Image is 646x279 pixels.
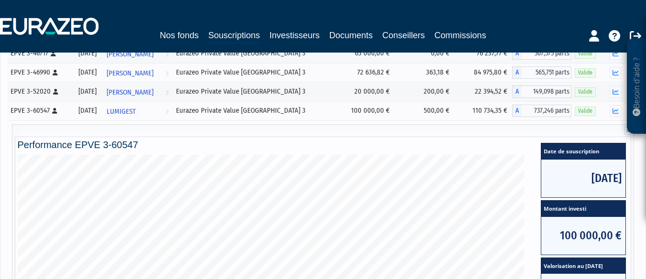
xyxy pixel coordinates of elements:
[53,70,58,75] i: [Français] Personne physique
[165,84,169,101] i: Voir l'investisseur
[454,82,512,101] td: 22 394,52 €
[76,106,99,116] div: [DATE]
[11,86,69,97] div: EPVE 3-52020
[435,29,486,42] a: Commissions
[522,66,571,79] span: 565,751 parts
[541,217,625,255] span: 100 000,00 €
[53,89,58,95] i: [Français] Personne physique
[575,68,596,77] span: Valide
[103,101,173,120] a: LUMIGEST
[541,160,625,197] span: [DATE]
[107,45,153,63] span: [PERSON_NAME]
[512,66,571,79] div: A - Eurazeo Private Value Europe 3
[575,107,596,116] span: Valide
[522,47,571,60] span: 507,575 parts
[454,101,512,120] td: 110 734,35 €
[337,63,394,82] td: 72 636,82 €
[541,258,625,274] span: Valorisation au [DATE]
[337,101,394,120] td: 100 000,00 €
[165,45,169,63] i: Voir l'investisseur
[512,66,522,79] span: A
[107,103,136,120] span: LUMIGEST
[394,63,455,82] td: 363,18 €
[160,29,198,42] a: Nos fonds
[575,49,596,58] span: Valide
[103,63,173,82] a: [PERSON_NAME]
[522,105,571,117] span: 737,246 parts
[208,29,260,43] a: Souscriptions
[454,44,512,63] td: 76 237,77 €
[18,139,629,150] h4: Performance EPVE 3-60547
[176,67,334,77] div: Eurazeo Private Value [GEOGRAPHIC_DATA] 3
[76,86,99,97] div: [DATE]
[512,86,522,98] span: A
[176,106,334,116] div: Eurazeo Private Value [GEOGRAPHIC_DATA] 3
[337,44,394,63] td: 65 000,00 €
[107,64,153,82] span: [PERSON_NAME]
[76,48,99,58] div: [DATE]
[165,103,169,120] i: Voir l'investisseur
[512,105,522,117] span: A
[522,86,571,98] span: 149,098 parts
[512,47,522,60] span: A
[52,108,57,114] i: [Français] Personne physique
[394,101,455,120] td: 500,00 €
[512,86,571,98] div: A - Eurazeo Private Value Europe 3
[51,51,56,56] i: [Français] Personne physique
[454,63,512,82] td: 84 975,80 €
[76,67,99,77] div: [DATE]
[176,48,334,58] div: Eurazeo Private Value [GEOGRAPHIC_DATA] 3
[11,106,69,116] div: EPVE 3-60547
[541,201,625,217] span: Montant investi
[512,47,571,60] div: A - Eurazeo Private Value Europe 3
[337,82,394,101] td: 20 000,00 €
[512,105,571,117] div: A - Eurazeo Private Value Europe 3
[107,84,153,101] span: [PERSON_NAME]
[269,29,319,42] a: Investisseurs
[11,48,69,58] div: EPVE 3-46717
[394,44,455,63] td: 0,00 €
[329,29,373,42] a: Documents
[165,64,169,82] i: Voir l'investisseur
[176,86,334,97] div: Eurazeo Private Value [GEOGRAPHIC_DATA] 3
[383,29,425,42] a: Conseillers
[11,67,69,77] div: EPVE 3-46990
[394,82,455,101] td: 200,00 €
[103,44,173,63] a: [PERSON_NAME]
[631,43,642,129] p: Besoin d'aide ?
[103,82,173,101] a: [PERSON_NAME]
[575,87,596,97] span: Valide
[541,143,625,160] span: Date de souscription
